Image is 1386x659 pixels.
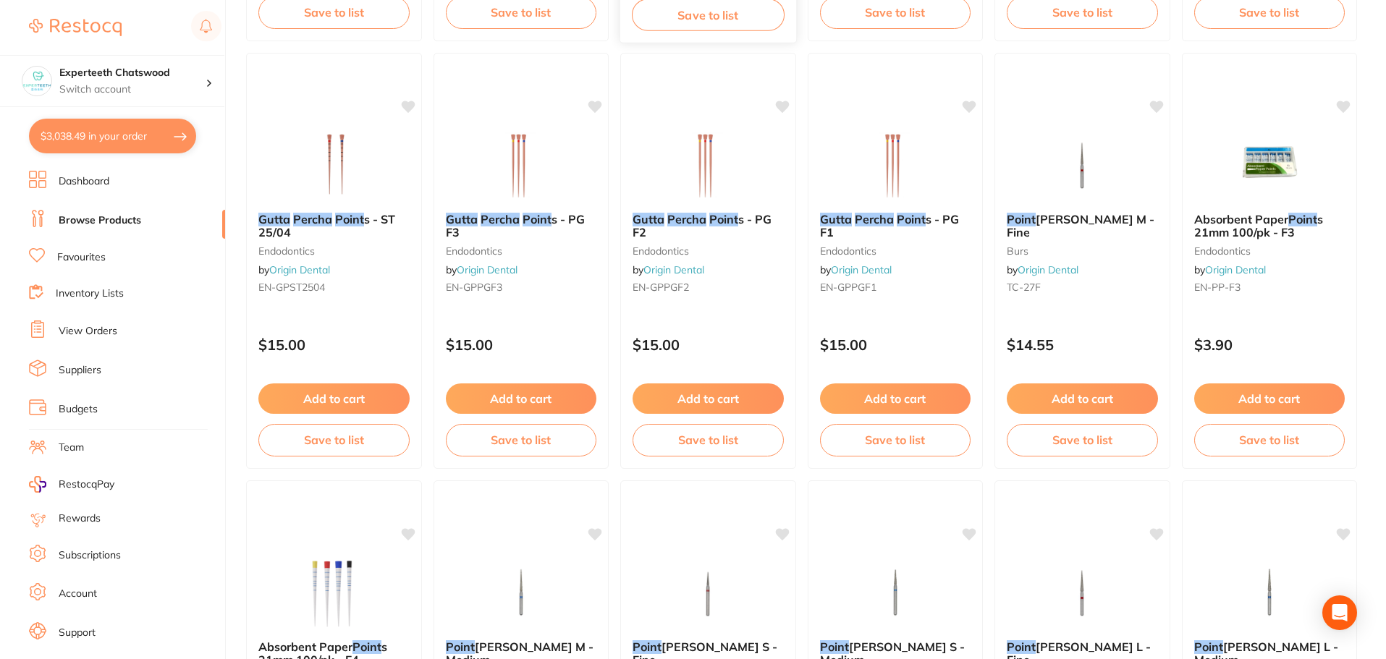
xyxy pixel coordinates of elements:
a: RestocqPay [29,476,114,493]
em: Percha [293,212,332,226]
em: Point [1194,639,1223,654]
img: Absorbent Paper Points 21mm 100/pk - F3 [1222,129,1317,201]
em: Percha [667,212,706,226]
img: Pointed Cone S -Fine [661,556,755,629]
em: Point [897,212,926,226]
img: Pointed Cone L -Medium [1222,556,1317,629]
a: Origin Dental [643,263,704,276]
small: endodontics [446,245,597,257]
span: EN-GPPGF2 [633,281,689,294]
em: Gutta [820,212,852,226]
em: Point [335,212,364,226]
em: Point [1007,212,1036,226]
a: Origin Dental [831,263,892,276]
small: endodontics [258,245,410,257]
small: endodontics [633,245,784,257]
b: Pointed Cone M -Fine [1007,213,1158,239]
a: Account [59,587,97,601]
small: burs [1007,245,1158,257]
a: View Orders [59,324,117,339]
p: $15.00 [258,336,410,353]
span: RestocqPay [59,477,114,492]
p: $15.00 [446,336,597,353]
button: Save to list [1007,424,1158,456]
em: Point [352,639,381,654]
p: Switch account [59,82,206,97]
a: Subscriptions [59,548,121,563]
button: Save to list [446,424,597,456]
b: Gutta Percha Points - PG F1 [820,213,971,239]
button: Add to cart [820,383,971,414]
img: Absorbent Paper Points 21mm 100/pk - F4 [287,556,381,629]
em: Point [446,639,475,654]
small: endodontics [820,245,971,257]
em: Point [709,212,738,226]
b: Gutta Percha Points - ST 25/04 [258,213,410,239]
a: Suppliers [59,363,101,378]
b: Gutta Percha Points - PG F3 [446,213,597,239]
h4: Experteeth Chatswood [59,66,206,80]
a: Browse Products [59,213,141,228]
button: Save to list [633,424,784,456]
a: Origin Dental [1205,263,1266,276]
a: Support [59,626,96,640]
a: Origin Dental [457,263,517,276]
span: by [633,263,704,276]
span: s 21mm 100/pk - F3 [1194,212,1323,239]
b: Gutta Percha Points - PG F2 [633,213,784,239]
a: Team [59,441,84,455]
span: [PERSON_NAME] M -Fine [1007,212,1154,239]
img: Pointed Cone S -Medium [848,556,942,629]
a: Restocq Logo [29,11,122,44]
span: TC-27F [1007,281,1041,294]
a: Origin Dental [1018,263,1078,276]
em: Gutta [258,212,290,226]
button: $3,038.49 in your order [29,119,196,153]
span: by [446,263,517,276]
em: Point [1288,212,1317,226]
div: Open Intercom Messenger [1322,595,1357,630]
a: Rewards [59,511,101,526]
a: Inventory Lists [56,286,124,301]
span: s - PG F3 [446,212,585,239]
p: $3.90 [1194,336,1345,353]
button: Add to cart [258,383,410,414]
button: Add to cart [1007,383,1158,414]
img: RestocqPay [29,476,46,493]
em: Gutta [446,212,478,226]
a: Budgets [59,402,98,417]
a: Dashboard [59,174,109,189]
span: EN-PP-F3 [1194,281,1241,294]
button: Add to cart [1194,383,1345,414]
button: Add to cart [633,383,784,414]
span: EN-GPPGF1 [820,281,876,294]
img: Gutta Percha Points - ST 25/04 [287,129,381,201]
a: Favourites [57,250,106,265]
img: Pointed Cone L -Fine [1035,556,1129,629]
span: s - ST 25/04 [258,212,395,239]
img: Gutta Percha Points - PG F1 [848,129,942,201]
span: EN-GPPGF3 [446,281,502,294]
span: Absorbent Paper [258,639,352,654]
button: Save to list [820,424,971,456]
span: by [258,263,330,276]
span: s - PG F2 [633,212,772,239]
em: Percha [481,212,520,226]
em: Point [523,212,552,226]
em: Gutta [633,212,664,226]
span: by [1194,263,1266,276]
img: Gutta Percha Points - PG F3 [474,129,568,201]
em: Point [633,639,662,654]
b: Absorbent Paper Points 21mm 100/pk - F3 [1194,213,1345,239]
img: Restocq Logo [29,19,122,36]
span: s - PG F1 [820,212,959,239]
em: Percha [855,212,894,226]
small: endodontics [1194,245,1345,257]
button: Save to list [258,424,410,456]
span: EN-GPST2504 [258,281,325,294]
em: Point [820,639,849,654]
p: $14.55 [1007,336,1158,353]
img: Gutta Percha Points - PG F2 [661,129,755,201]
button: Save to list [1194,424,1345,456]
span: by [1007,263,1078,276]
